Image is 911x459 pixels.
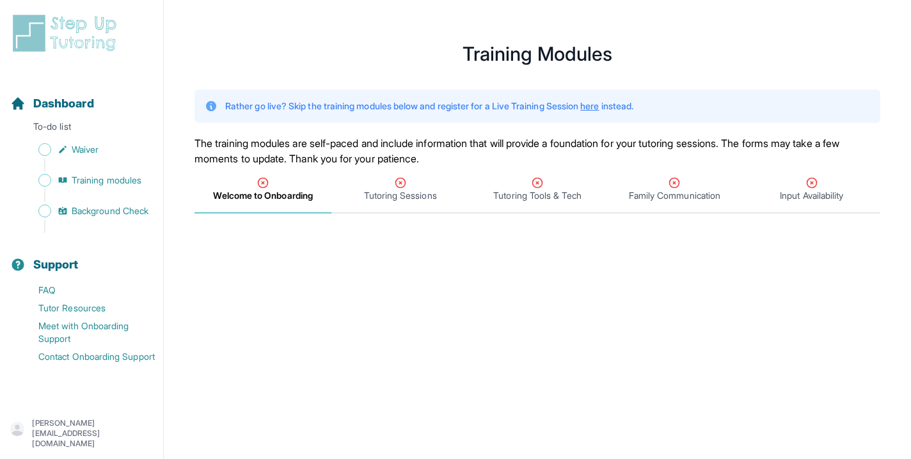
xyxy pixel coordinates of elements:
span: Support [33,256,79,274]
span: Input Availability [780,189,843,202]
a: here [580,100,599,111]
button: Support [5,235,158,279]
span: Welcome to Onboarding [213,189,312,202]
p: Rather go live? Skip the training modules below and register for a Live Training Session instead. [225,100,633,113]
span: Family Communication [629,189,720,202]
a: Background Check [10,202,163,220]
button: [PERSON_NAME][EMAIL_ADDRESS][DOMAIN_NAME] [10,418,153,449]
span: Dashboard [33,95,94,113]
span: Tutoring Tools & Tech [493,189,581,202]
a: Dashboard [10,95,94,113]
a: Contact Onboarding Support [10,348,163,366]
p: [PERSON_NAME][EMAIL_ADDRESS][DOMAIN_NAME] [32,418,153,449]
span: Background Check [72,205,148,217]
nav: Tabs [194,166,880,214]
a: FAQ [10,281,163,299]
a: Meet with Onboarding Support [10,317,163,348]
span: Tutoring Sessions [364,189,437,202]
img: logo [10,13,124,54]
a: Waiver [10,141,163,159]
h1: Training Modules [194,46,880,61]
p: The training modules are self-paced and include information that will provide a foundation for yo... [194,136,880,166]
span: Waiver [72,143,99,156]
button: Dashboard [5,74,158,118]
p: To-do list [5,120,158,138]
a: Tutor Resources [10,299,163,317]
a: Training modules [10,171,163,189]
span: Training modules [72,174,141,187]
